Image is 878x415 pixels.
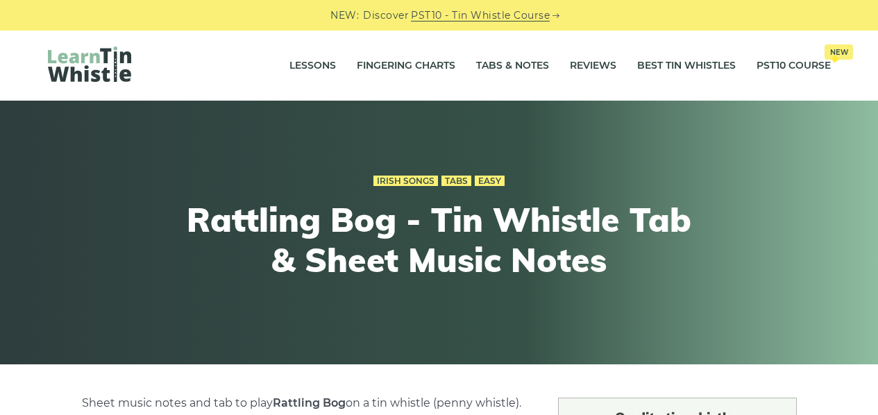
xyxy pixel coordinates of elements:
a: Lessons [289,49,336,83]
a: Easy [475,176,505,187]
a: Tabs [441,176,471,187]
a: PST10 CourseNew [757,49,831,83]
a: Reviews [570,49,616,83]
strong: Rattling Bog [273,396,346,409]
h1: Rattling Bog - Tin Whistle Tab & Sheet Music Notes [184,200,695,280]
a: Tabs & Notes [476,49,549,83]
a: Irish Songs [373,176,438,187]
img: LearnTinWhistle.com [48,46,131,82]
a: Fingering Charts [357,49,455,83]
span: New [825,44,853,60]
a: Best Tin Whistles [637,49,736,83]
